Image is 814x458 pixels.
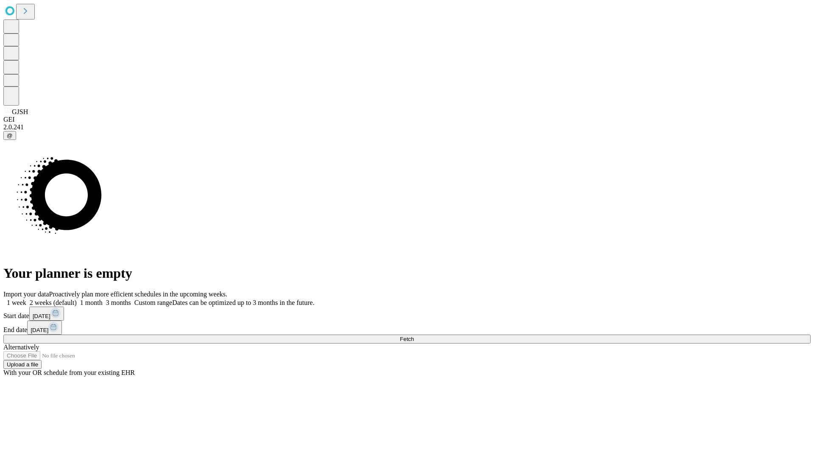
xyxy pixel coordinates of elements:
span: Import your data [3,290,49,298]
span: Fetch [400,336,414,342]
span: 1 week [7,299,26,306]
span: Alternatively [3,343,39,351]
button: Upload a file [3,360,42,369]
button: @ [3,131,16,140]
span: [DATE] [33,313,50,319]
span: [DATE] [31,327,48,333]
h1: Your planner is empty [3,265,811,281]
div: 2.0.241 [3,123,811,131]
span: @ [7,132,13,139]
div: GEI [3,116,811,123]
span: GJSH [12,108,28,115]
span: 3 months [106,299,131,306]
span: 2 weeks (default) [30,299,77,306]
span: Proactively plan more efficient schedules in the upcoming weeks. [49,290,227,298]
button: [DATE] [27,321,62,335]
div: Start date [3,307,811,321]
div: End date [3,321,811,335]
span: 1 month [80,299,103,306]
button: Fetch [3,335,811,343]
span: Dates can be optimized up to 3 months in the future. [172,299,314,306]
span: Custom range [134,299,172,306]
button: [DATE] [29,307,64,321]
span: With your OR schedule from your existing EHR [3,369,135,376]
